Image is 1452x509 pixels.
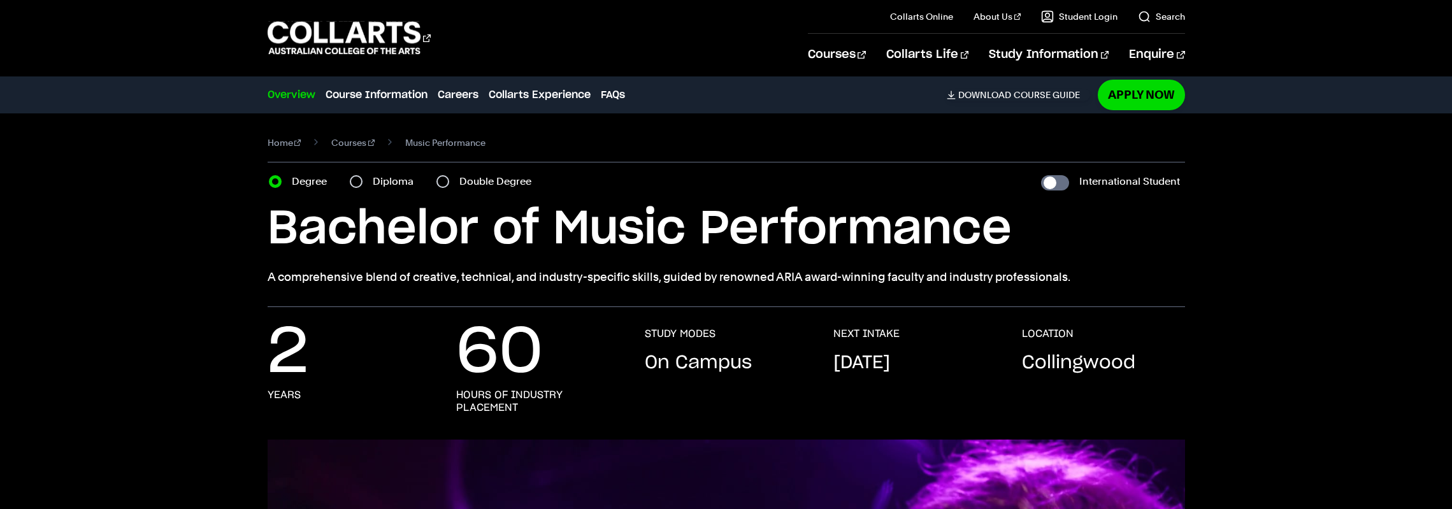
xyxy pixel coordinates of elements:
[268,327,308,378] p: 2
[373,173,421,190] label: Diploma
[989,34,1109,76] a: Study Information
[833,350,890,376] p: [DATE]
[808,34,866,76] a: Courses
[489,87,591,103] a: Collarts Experience
[886,34,968,76] a: Collarts Life
[601,87,625,103] a: FAQs
[833,327,900,340] h3: NEXT INTAKE
[268,201,1185,258] h1: Bachelor of Music Performance
[1098,80,1185,110] a: Apply Now
[645,327,715,340] h3: STUDY MODES
[438,87,478,103] a: Careers
[292,173,334,190] label: Degree
[1041,10,1118,23] a: Student Login
[645,350,752,376] p: On Campus
[974,10,1021,23] a: About Us
[331,134,375,152] a: Courses
[268,134,301,152] a: Home
[1022,350,1135,376] p: Collingwood
[890,10,953,23] a: Collarts Online
[268,389,301,401] h3: years
[1079,173,1180,190] label: International Student
[456,327,543,378] p: 60
[326,87,428,103] a: Course Information
[1129,34,1184,76] a: Enquire
[268,87,315,103] a: Overview
[1138,10,1185,23] a: Search
[405,134,485,152] span: Music Performance
[1022,327,1074,340] h3: LOCATION
[456,389,619,414] h3: hours of industry placement
[947,89,1090,101] a: DownloadCourse Guide
[268,268,1185,286] p: A comprehensive blend of creative, technical, and industry-specific skills, guided by renowned AR...
[268,20,431,56] div: Go to homepage
[459,173,539,190] label: Double Degree
[958,89,1011,101] span: Download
